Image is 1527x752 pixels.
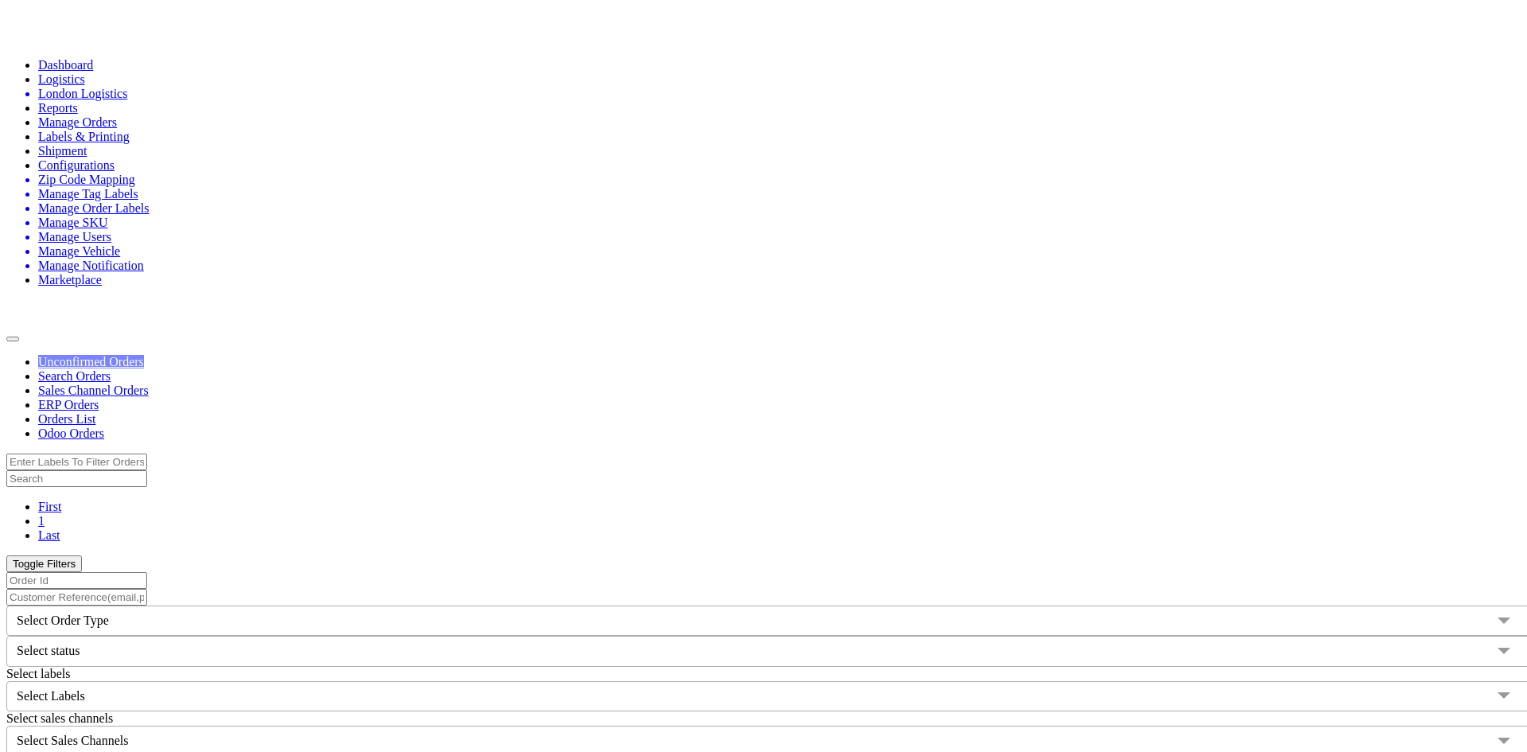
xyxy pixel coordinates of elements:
a: Manage Notification [38,259,1521,273]
a: Labels & Printing [38,130,130,143]
a: Last [38,528,60,542]
span: Unconfirmed Orders [38,355,144,368]
input: Search [6,470,147,487]
a: Manage Order Labels [38,201,1521,216]
a: Manage SKU [38,216,1521,230]
input: Customer Reference(email,phone) [6,589,147,606]
a: First [38,500,61,513]
a: Shipment [38,144,87,158]
span: Select Order Type [17,614,109,627]
label: Select labels [6,667,70,680]
span: Select Sales Channels [17,734,128,747]
span: Select Labels [17,689,85,703]
span: Odoo Orders [38,427,104,440]
ul: Tabs [6,355,1521,441]
input: Enter Labels To Filter Orders [6,454,147,470]
a: London Logistics [38,87,1521,101]
a: Manage Orders [38,115,117,129]
span: Search Orders [38,369,111,383]
a: Manage Users [38,230,1521,244]
button: Toggle Filters [6,555,82,572]
span: Sales Channel Orders [38,384,149,397]
span: Orders List [38,412,95,426]
span: ERP Orders [38,398,99,411]
a: Dashboard [38,58,93,72]
a: Manage Vehicle [38,244,1521,259]
a: 1 [38,514,45,528]
span: Select status [17,644,80,657]
label: Select sales channels [6,711,113,725]
a: Marketplace [38,273,102,286]
a: Zip Code Mapping [38,173,1521,187]
input: Order Id [6,572,147,589]
a: Manage Tag Labels [38,187,1521,201]
a: Reports [38,101,78,115]
a: Configurations [38,158,115,172]
a: Logistics [38,72,85,86]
